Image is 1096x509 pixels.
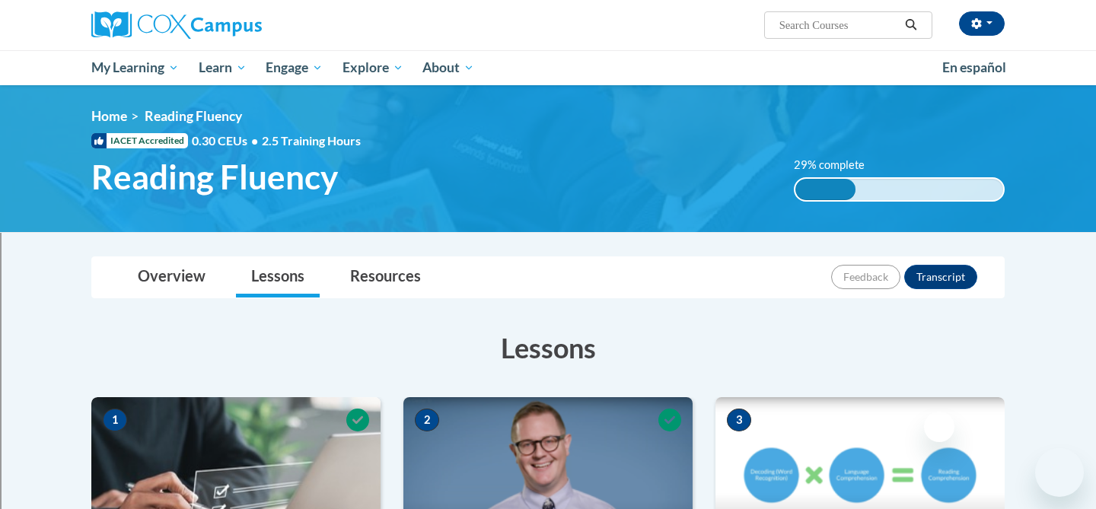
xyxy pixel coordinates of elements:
a: Engage [256,50,333,85]
span: Reading Fluency [145,108,242,124]
a: Home [91,108,127,124]
span: Explore [342,59,403,77]
img: Cox Campus [91,11,262,39]
span: 0.30 CEUs [192,132,262,149]
span: En español [942,59,1006,75]
span: • [251,133,258,148]
a: Explore [333,50,413,85]
label: 29% complete [794,157,881,173]
button: Search [900,16,922,34]
span: Reading Fluency [91,157,338,197]
span: About [422,59,474,77]
span: Learn [199,59,247,77]
span: Engage [266,59,323,77]
div: 29% complete [795,179,855,200]
iframe: Button to launch messaging window [1035,448,1084,497]
a: About [413,50,485,85]
button: Account Settings [959,11,1005,36]
div: Main menu [68,50,1027,85]
span: 2.5 Training Hours [262,133,361,148]
a: En español [932,52,1016,84]
a: My Learning [81,50,189,85]
iframe: Close message [924,412,954,442]
a: Cox Campus [91,11,381,39]
span: IACET Accredited [91,133,188,148]
a: Learn [189,50,256,85]
span: My Learning [91,59,179,77]
input: Search Courses [778,16,900,34]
